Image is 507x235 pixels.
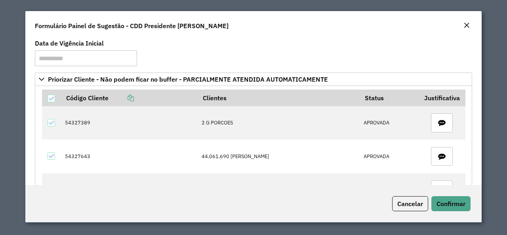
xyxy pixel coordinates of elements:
[359,173,419,206] td: APROVADA
[431,196,471,211] button: Confirmar
[61,139,198,173] td: 54327643
[198,106,360,139] td: 2 G PORCOES
[359,139,419,173] td: APROVADA
[461,21,472,31] button: Close
[419,90,465,106] th: Justificativa
[35,21,229,31] h4: Formulário Painel de Sugestão - CDD Presidente [PERSON_NAME]
[198,139,360,173] td: 44.061.690 [PERSON_NAME]
[48,76,328,82] span: Priorizar Cliente - Não podem ficar no buffer - PARCIALMENTE ATENDIDA AUTOMATICAMENTE
[463,22,470,29] em: Fechar
[392,196,428,211] button: Cancelar
[359,106,419,139] td: APROVADA
[198,90,360,106] th: Clientes
[61,173,198,206] td: 54331429
[61,90,198,106] th: Código Cliente
[397,200,423,208] span: Cancelar
[35,38,104,48] label: Data de Vigência Inicial
[109,94,134,102] a: Copiar
[35,73,472,86] a: Priorizar Cliente - Não podem ficar no buffer - PARCIALMENTE ATENDIDA AUTOMATICAMENTE
[198,173,360,206] td: 47.511.526 [PERSON_NAME]
[436,200,465,208] span: Confirmar
[61,106,198,139] td: 54327389
[359,90,419,106] th: Status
